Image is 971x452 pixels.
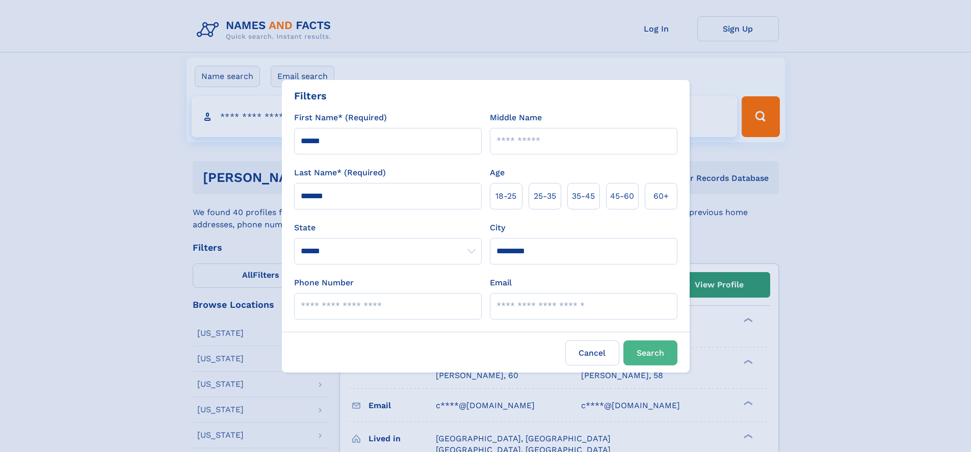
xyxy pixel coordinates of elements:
label: Email [490,277,512,289]
span: 60+ [653,190,669,202]
label: Middle Name [490,112,542,124]
span: 18‑25 [495,190,516,202]
span: 25‑35 [534,190,556,202]
label: Phone Number [294,277,354,289]
label: State [294,222,482,234]
div: Filters [294,88,327,103]
button: Search [623,340,677,365]
span: 35‑45 [572,190,595,202]
label: Cancel [565,340,619,365]
span: 45‑60 [610,190,634,202]
label: Age [490,167,505,179]
label: First Name* (Required) [294,112,387,124]
label: Last Name* (Required) [294,167,386,179]
label: City [490,222,505,234]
